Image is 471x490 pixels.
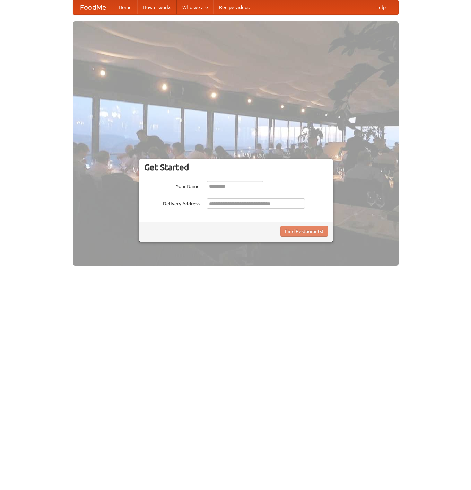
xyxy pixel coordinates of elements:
[137,0,177,14] a: How it works
[370,0,391,14] a: Help
[280,226,328,237] button: Find Restaurants!
[144,198,200,207] label: Delivery Address
[177,0,213,14] a: Who we are
[113,0,137,14] a: Home
[144,162,328,172] h3: Get Started
[144,181,200,190] label: Your Name
[73,0,113,14] a: FoodMe
[213,0,255,14] a: Recipe videos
